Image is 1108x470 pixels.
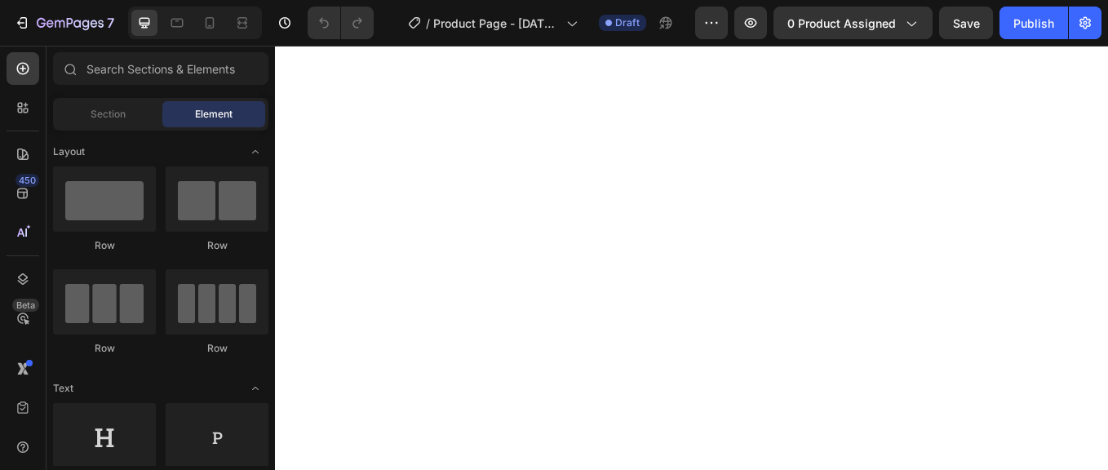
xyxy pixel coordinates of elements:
[615,16,640,30] span: Draft
[53,381,73,396] span: Text
[166,341,268,356] div: Row
[1013,15,1054,32] div: Publish
[53,238,156,253] div: Row
[53,52,268,85] input: Search Sections & Elements
[773,7,933,39] button: 0 product assigned
[242,139,268,165] span: Toggle open
[195,107,233,122] span: Element
[107,13,114,33] p: 7
[275,46,1108,470] iframe: Design area
[242,375,268,401] span: Toggle open
[166,238,268,253] div: Row
[53,144,85,159] span: Layout
[787,15,896,32] span: 0 product assigned
[953,16,980,30] span: Save
[53,341,156,356] div: Row
[308,7,374,39] div: Undo/Redo
[12,299,39,312] div: Beta
[7,7,122,39] button: 7
[433,15,560,32] span: Product Page - [DATE] 11:02:01
[939,7,993,39] button: Save
[999,7,1068,39] button: Publish
[16,174,39,187] div: 450
[426,15,430,32] span: /
[91,107,126,122] span: Section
